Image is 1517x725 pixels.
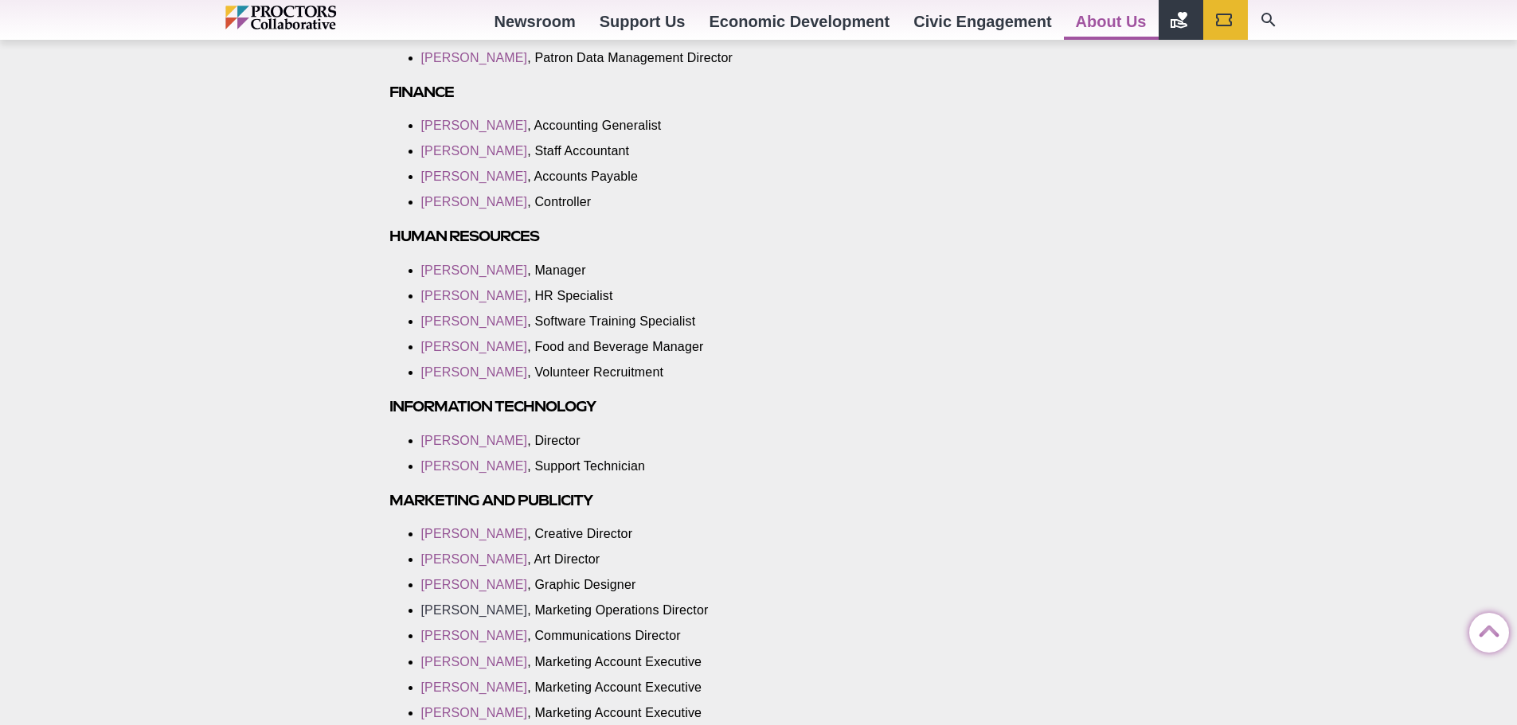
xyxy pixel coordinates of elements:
[389,83,858,101] h3: Finance
[421,680,528,694] a: [PERSON_NAME]
[421,655,528,668] a: [PERSON_NAME]
[421,432,834,450] li: , Director
[421,552,528,566] a: [PERSON_NAME]
[421,704,834,722] li: , Marketing Account Executive
[421,679,834,696] li: , Marketing Account Executive
[421,602,834,619] li: , Marketing Operations Director
[421,263,528,277] a: [PERSON_NAME]
[1469,614,1501,645] a: Back to Top
[421,576,834,594] li: , Graphic Designer
[421,314,528,328] a: [PERSON_NAME]
[421,525,834,543] li: , Creative Director
[421,551,834,568] li: , Art Director
[421,262,834,279] li: , Manager
[421,51,528,64] a: [PERSON_NAME]
[421,49,834,67] li: , Patron Data Management Director
[421,706,528,719] a: [PERSON_NAME]
[421,195,528,209] a: [PERSON_NAME]
[421,338,834,356] li: , Food and Beverage Manager
[389,397,858,415] h3: Information Technology
[389,491,858,509] h3: Marketing and Publicity
[421,365,528,379] a: [PERSON_NAME]
[421,340,528,353] a: [PERSON_NAME]
[421,458,834,475] li: , Support Technician
[421,629,528,642] a: [PERSON_NAME]
[421,527,528,540] a: [PERSON_NAME]
[421,578,528,591] a: [PERSON_NAME]
[225,6,405,29] img: Proctors logo
[421,434,528,447] a: [PERSON_NAME]
[421,142,834,160] li: , Staff Accountant
[421,170,528,183] a: [PERSON_NAME]
[389,227,858,245] h3: Human Resources
[421,144,528,158] a: [PERSON_NAME]
[421,459,528,473] a: [PERSON_NAME]
[421,627,834,645] li: , Communications Director
[421,289,528,302] a: [PERSON_NAME]
[421,119,528,132] a: [PERSON_NAME]
[421,653,834,671] li: , Marketing Account Executive
[421,117,834,134] li: , Accounting Generalist
[421,603,528,617] a: [PERSON_NAME]
[421,313,834,330] li: , Software Training Specialist
[421,193,834,211] li: , Controller
[421,364,834,381] li: , Volunteer Recruitment
[421,287,834,305] li: , HR Specialist
[421,168,834,185] li: , Accounts Payable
